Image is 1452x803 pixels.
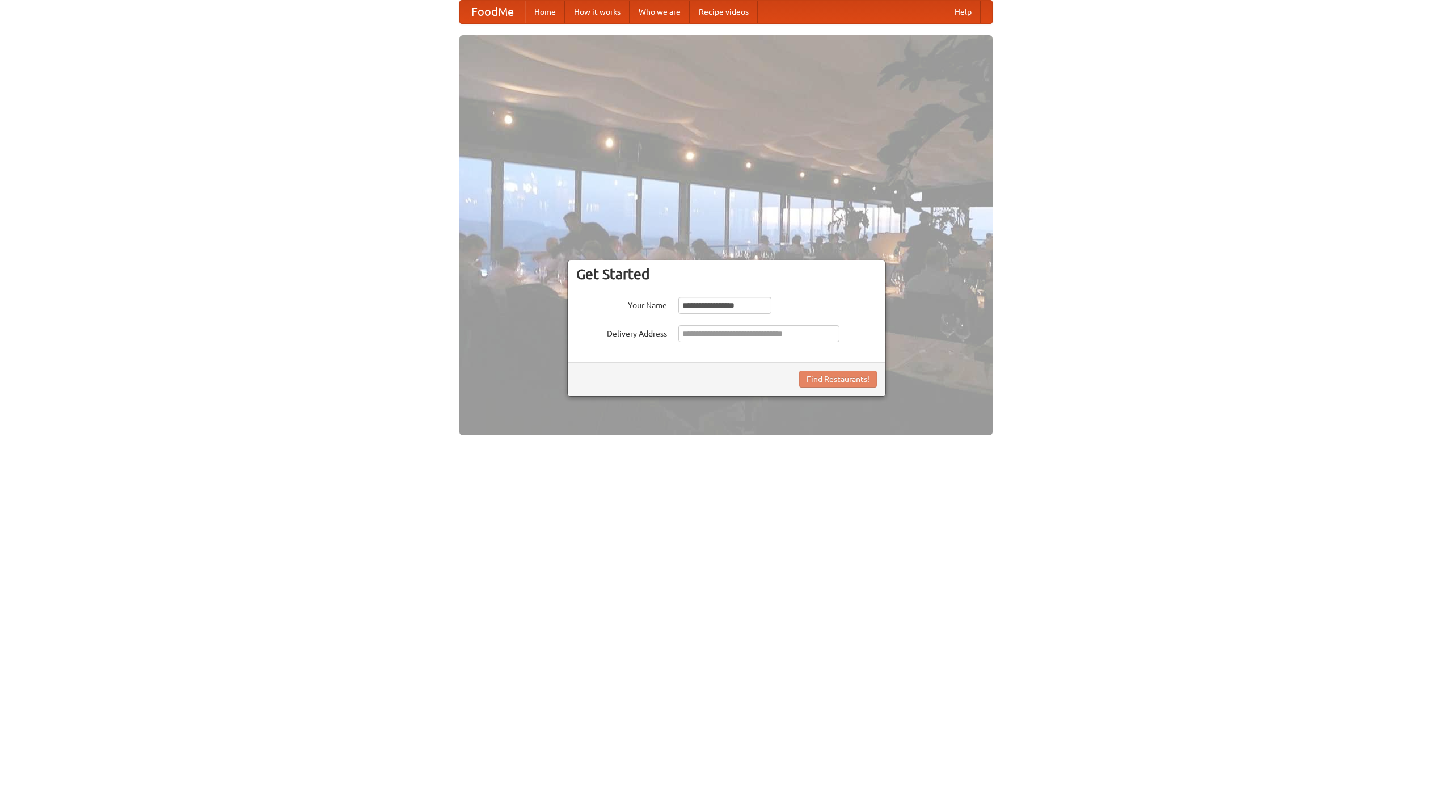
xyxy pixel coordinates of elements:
h3: Get Started [576,266,877,283]
a: Who we are [630,1,690,23]
a: FoodMe [460,1,525,23]
label: Your Name [576,297,667,311]
label: Delivery Address [576,325,667,339]
a: Recipe videos [690,1,758,23]
a: Home [525,1,565,23]
a: How it works [565,1,630,23]
a: Help [946,1,981,23]
button: Find Restaurants! [799,371,877,388]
